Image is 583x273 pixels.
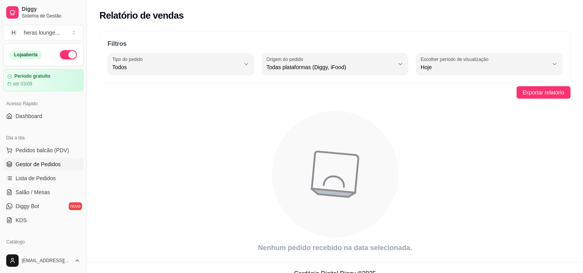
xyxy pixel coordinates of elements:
article: até 03/09 [13,81,32,87]
a: Dashboard [3,110,84,122]
span: Exportar relatório [523,88,564,97]
span: Dashboard [16,112,42,120]
button: Origem do pedidoTodas plataformas (Diggy, iFood) [262,53,408,75]
a: Diggy Botnovo [3,200,84,212]
article: Período gratuito [14,73,50,79]
article: Nenhum pedido recebido na data selecionada. [99,242,571,253]
span: Diggy Bot [16,202,39,210]
a: KDS [3,214,84,226]
span: Salão / Mesas [16,188,50,196]
h2: Relatório de vendas [99,9,184,22]
button: [EMAIL_ADDRESS][DOMAIN_NAME] [3,251,84,270]
button: Pedidos balcão (PDV) [3,144,84,156]
span: Hoje [421,63,548,71]
span: Pedidos balcão (PDV) [16,146,69,154]
span: Todos [112,63,240,71]
button: Tipo do pedidoTodos [108,53,254,75]
div: Catálogo [3,236,84,248]
span: Lista de Pedidos [16,174,56,182]
span: Todas plataformas (Diggy, iFood) [266,63,394,71]
a: Lista de Pedidos [3,172,84,184]
span: [EMAIL_ADDRESS][DOMAIN_NAME] [22,257,71,264]
span: KDS [16,216,27,224]
a: Gestor de Pedidos [3,158,84,170]
div: Acesso Rápido [3,97,84,110]
p: Filtros [108,39,562,49]
div: animation [99,106,571,242]
button: Select a team [3,25,84,40]
button: Alterar Status [60,50,77,59]
div: Loja aberta [10,50,42,59]
a: Período gratuitoaté 03/09 [3,69,84,91]
button: Escolher período de visualizaçãoHoje [416,53,562,75]
a: Salão / Mesas [3,186,84,198]
label: Tipo do pedido [112,56,145,63]
button: Exportar relatório [517,86,571,99]
div: Dia a dia [3,132,84,144]
span: Gestor de Pedidos [16,160,61,168]
span: Diggy [22,6,80,13]
span: Sistema de Gestão [22,13,80,19]
a: DiggySistema de Gestão [3,3,84,22]
label: Escolher período de visualização [421,56,491,63]
div: heras lounge ... [24,29,60,37]
span: H [10,29,17,37]
label: Origem do pedido [266,56,306,63]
